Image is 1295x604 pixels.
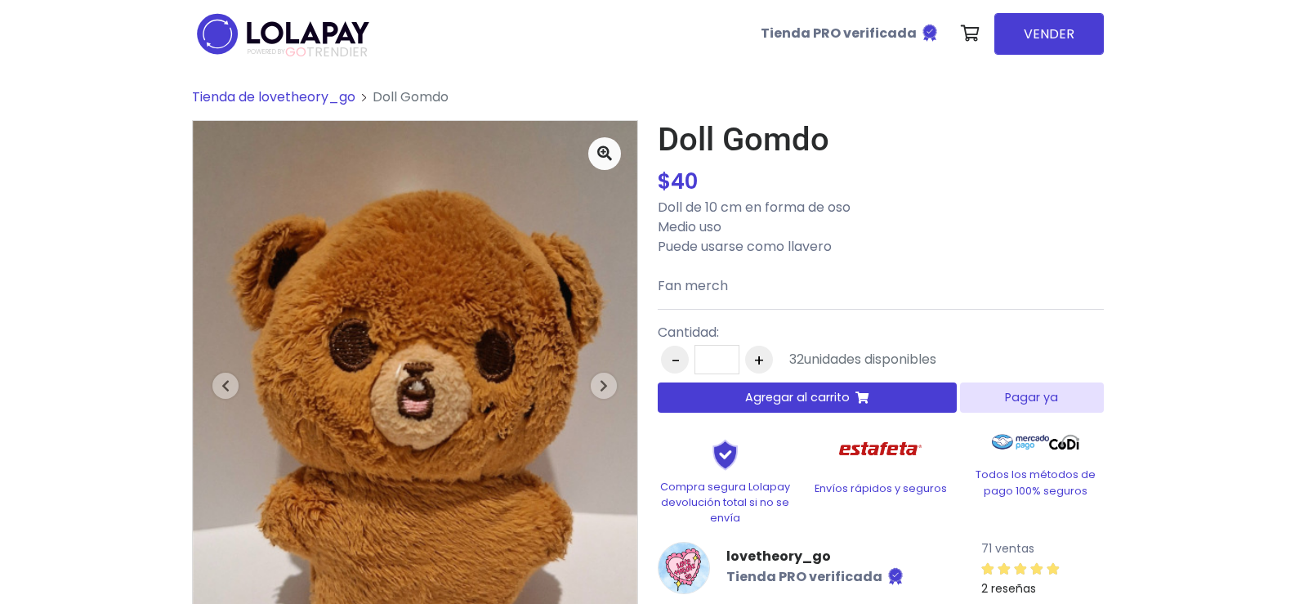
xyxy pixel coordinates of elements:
b: Tienda PRO verificada [726,568,882,587]
small: 2 reseñas [981,580,1036,597]
a: Tienda de lovetheory_go [192,87,355,106]
button: Pagar ya [960,383,1103,413]
img: logo [192,8,374,60]
img: Mercado Pago Logo [992,426,1050,459]
div: 5 / 5 [981,559,1060,579]
b: Tienda PRO verificada [761,24,917,43]
nav: breadcrumb [192,87,1104,120]
button: - [661,346,689,374]
a: VENDER [994,13,1104,55]
p: Cantidad: [658,323,936,342]
div: $ [658,166,1104,198]
p: Doll de 10 cm en forma de oso Medio uso Puede usarse como llavero Fan merch [658,198,1104,296]
img: Shield [685,439,766,470]
span: POWERED BY [248,47,285,56]
img: lovetheory_go [658,542,710,594]
span: 40 [671,167,698,196]
a: 2 reseñas [981,558,1104,598]
img: Estafeta Logo [826,426,935,472]
img: Codi Logo [1049,426,1079,459]
a: lovetheory_go [726,547,905,566]
small: 71 ventas [981,540,1034,557]
span: GO [285,43,306,61]
p: Todos los métodos de pago 100% seguros [968,467,1104,498]
span: Doll Gomdo [373,87,449,106]
img: Tienda verificada [920,23,940,43]
div: unidades disponibles [789,350,936,369]
span: TRENDIER [248,45,368,60]
p: Compra segura Lolapay devolución total si no se envía [658,479,793,526]
button: Agregar al carrito [658,383,958,413]
h1: Doll Gomdo [658,120,1104,159]
button: + [745,346,773,374]
span: 32 [789,350,804,369]
span: Agregar al carrito [745,389,850,406]
img: Tienda verificada [886,566,905,586]
p: Envíos rápidos y seguros [813,481,949,496]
